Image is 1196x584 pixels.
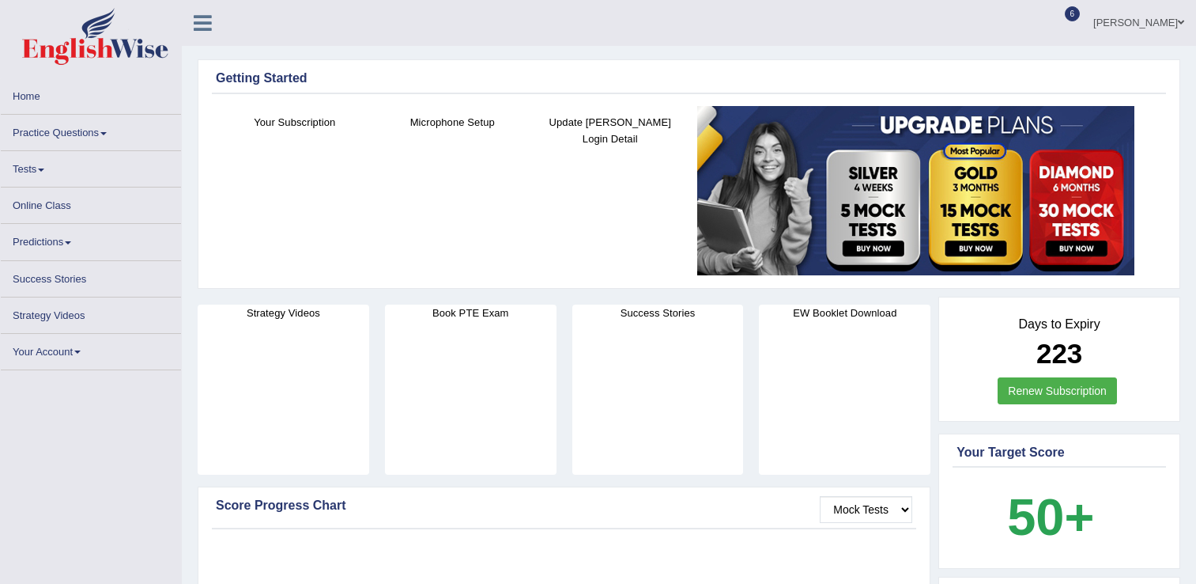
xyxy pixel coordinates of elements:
[1,78,181,109] a: Home
[1,115,181,146] a: Practice Questions
[1,261,181,292] a: Success Stories
[1,188,181,218] a: Online Class
[216,496,912,515] div: Score Progress Chart
[956,443,1162,462] div: Your Target Score
[1065,6,1081,21] span: 6
[1,151,181,182] a: Tests
[1,334,181,365] a: Your Account
[1036,338,1082,369] b: 223
[572,305,744,321] h4: Success Stories
[382,114,524,131] h4: Microphone Setup
[1,298,181,328] a: Strategy Videos
[759,305,930,321] h4: EW Booklet Download
[1007,488,1094,546] b: 50+
[224,114,366,131] h4: Your Subscription
[539,114,681,147] h4: Update [PERSON_NAME] Login Detail
[216,69,1162,88] div: Getting Started
[956,317,1162,332] h4: Days to Expiry
[198,305,369,321] h4: Strategy Videos
[385,305,556,321] h4: Book PTE Exam
[1,224,181,255] a: Predictions
[998,377,1117,404] a: Renew Subscription
[697,106,1134,275] img: small5.jpg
